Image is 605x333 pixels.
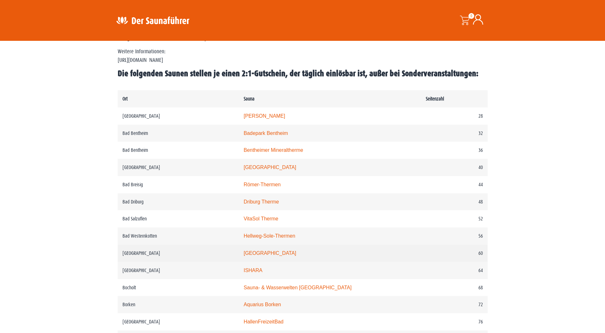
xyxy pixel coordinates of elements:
[118,296,239,313] td: Borken
[421,107,487,125] td: 28
[244,268,262,273] a: ISHARA
[421,125,487,142] td: 32
[244,182,281,187] a: Römer-Thermen
[244,285,351,290] a: Sauna- & Wasserwelten [GEOGRAPHIC_DATA]
[118,107,239,125] td: [GEOGRAPHIC_DATA]
[421,142,487,159] td: 36
[421,296,487,313] td: 72
[244,113,285,119] a: [PERSON_NAME]
[421,159,487,176] td: 40
[118,210,239,227] td: Bad Salzuflen
[421,210,487,227] td: 52
[421,279,487,296] td: 68
[244,302,281,307] a: Aquarius Borken
[118,159,239,176] td: [GEOGRAPHIC_DATA]
[244,216,278,221] a: VitaSol Therme
[118,142,239,159] td: Bad Bentheim
[118,193,239,211] td: Bad Driburg
[244,250,296,256] a: [GEOGRAPHIC_DATA]
[421,193,487,211] td: 48
[118,245,239,262] td: [GEOGRAPHIC_DATA]
[421,313,487,330] td: 76
[426,96,444,101] b: Seitenzahl
[244,96,255,101] b: Sauna
[421,245,487,262] td: 60
[469,13,474,19] span: 0
[244,130,288,136] a: Badepark Bentheim
[244,319,284,324] a: HallenFreizeitBad
[118,279,239,296] td: Bocholt
[421,176,487,193] td: 44
[421,262,487,279] td: 64
[118,227,239,245] td: Bad Westernkotten
[118,262,239,279] td: [GEOGRAPHIC_DATA]
[118,48,488,64] p: Weitere Informationen: [URL][DOMAIN_NAME]
[244,165,296,170] a: [GEOGRAPHIC_DATA]
[244,233,295,239] a: Hellweg-Sole-Thermen
[118,125,239,142] td: Bad Bentheim
[244,147,303,153] a: Bentheimer Mineraltherme
[421,227,487,245] td: 56
[118,69,478,78] b: Die folgenden Saunen stellen je einen 2:1-Gutschein, der täglich einlösbar ist, außer bei Sonderv...
[118,176,239,193] td: Bad Breisig
[118,313,239,330] td: [GEOGRAPHIC_DATA]
[244,199,279,204] a: Driburg Therme
[122,96,128,101] b: Ort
